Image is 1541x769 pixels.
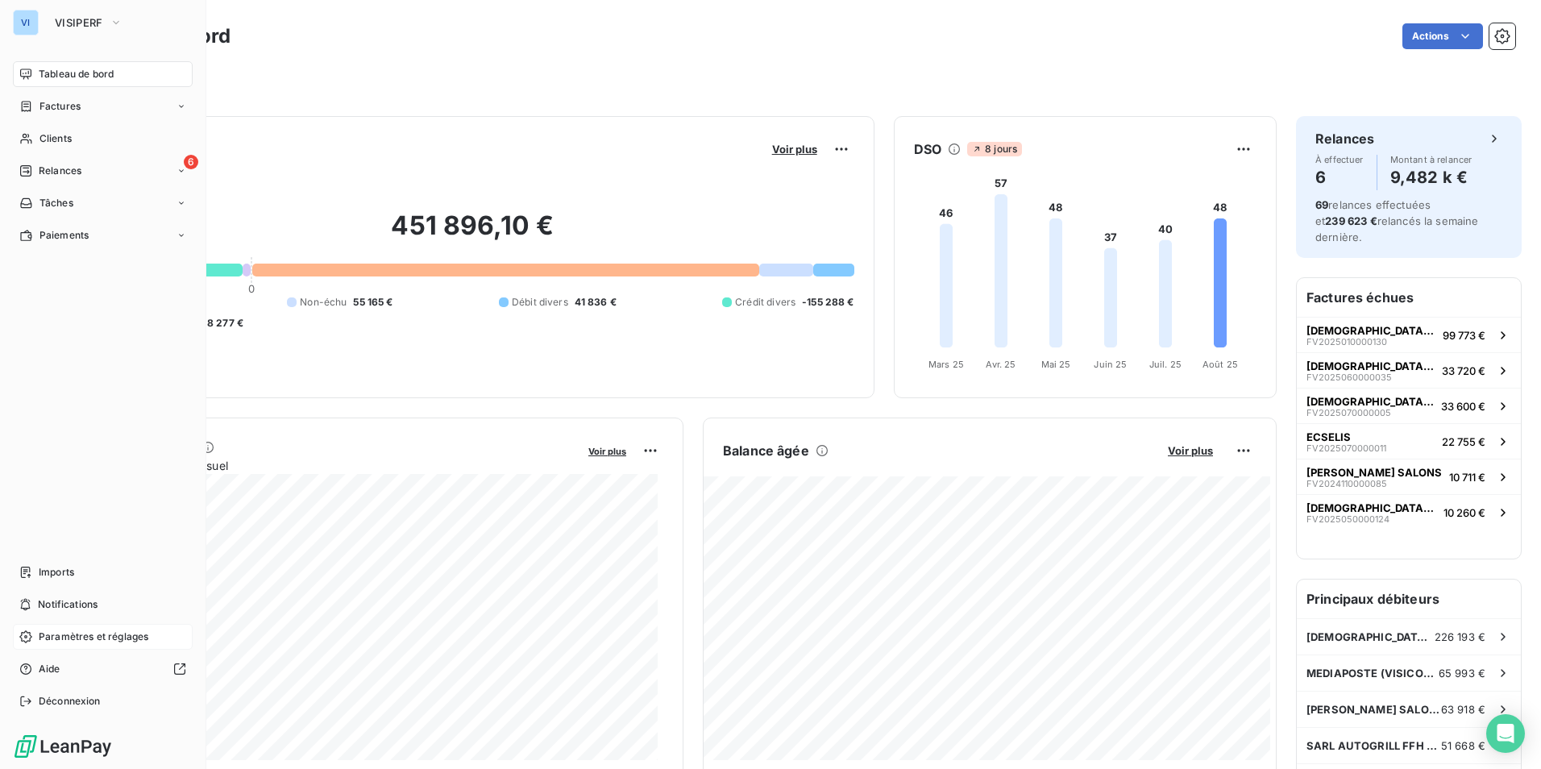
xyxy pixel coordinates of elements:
span: Débit divers [512,295,568,310]
h6: Principaux débiteurs [1297,580,1521,618]
button: Voir plus [1163,443,1218,458]
span: Clients [39,131,72,146]
tspan: Juil. 25 [1149,359,1182,370]
span: FV2025070000011 [1306,443,1386,453]
a: Tableau de bord [13,61,193,87]
button: [DEMOGRAPHIC_DATA] MEDIAFV202505000012410 260 € [1297,494,1521,530]
span: 33 720 € [1442,364,1485,377]
tspan: Mai 25 [1040,359,1070,370]
span: [DEMOGRAPHIC_DATA] MEDIA [1306,395,1435,408]
span: 51 668 € [1441,739,1485,752]
span: 22 755 € [1442,435,1485,448]
button: Actions [1402,23,1483,49]
a: Factures [13,94,193,119]
span: Montant à relancer [1390,155,1472,164]
span: relances effectuées et relancés la semaine dernière. [1315,198,1479,243]
span: Imports [39,565,74,580]
a: 6Relances [13,158,193,184]
span: FV2024110000085 [1306,479,1387,488]
span: -8 277 € [202,316,243,330]
span: Déconnexion [39,694,101,709]
button: [PERSON_NAME] SALONSFV202411000008510 711 € [1297,459,1521,494]
h6: DSO [914,139,941,159]
button: [DEMOGRAPHIC_DATA] MEDIAFV202501000013099 773 € [1297,317,1521,352]
span: 55 165 € [353,295,393,310]
span: VISIPERF [55,16,103,29]
span: À effectuer [1315,155,1364,164]
span: MEDIAPOSTE (VISICORE) [1306,667,1439,680]
span: Aide [39,662,60,676]
span: Factures [39,99,81,114]
span: Notifications [38,597,98,612]
button: Voir plus [584,443,631,458]
span: Voir plus [588,446,626,457]
span: 8 jours [967,142,1022,156]
span: [DEMOGRAPHIC_DATA] MEDIA [1306,630,1435,643]
span: -155 288 € [802,295,854,310]
span: Crédit divers [735,295,795,310]
span: 0 [248,282,255,295]
h6: Factures échues [1297,278,1521,317]
span: 63 918 € [1441,703,1485,716]
h2: 451 896,10 € [91,210,854,258]
span: [DEMOGRAPHIC_DATA] MEDIA [1306,324,1436,337]
span: FV2025070000005 [1306,408,1391,418]
span: 65 993 € [1439,667,1485,680]
span: Non-échu [300,295,347,310]
div: Open Intercom Messenger [1486,714,1525,753]
tspan: Août 25 [1202,359,1238,370]
span: 69 [1315,198,1328,211]
span: Relances [39,164,81,178]
span: ECSELIS [1306,430,1351,443]
div: VI [13,10,39,35]
span: [PERSON_NAME] SALONS [1306,466,1442,479]
img: Logo LeanPay [13,734,113,759]
span: SARL AUTOGRILL FFH AUTOROUTES FR06000 [1306,739,1441,752]
span: [PERSON_NAME] SALONS [1306,703,1441,716]
span: Paiements [39,228,89,243]
span: [DEMOGRAPHIC_DATA] MEDIA [1306,360,1435,372]
tspan: Avr. 25 [986,359,1016,370]
span: Paramètres et réglages [39,630,148,644]
button: Voir plus [767,142,822,156]
span: Tableau de bord [39,67,114,81]
span: [DEMOGRAPHIC_DATA] MEDIA [1306,501,1437,514]
span: Chiffre d'affaires mensuel [91,457,577,474]
a: Tâches [13,190,193,216]
h4: 9,482 k € [1390,164,1472,190]
a: Paramètres et réglages [13,624,193,650]
span: 10 260 € [1443,506,1485,519]
span: FV2025010000130 [1306,337,1387,347]
span: Voir plus [772,143,817,156]
span: FV2025050000124 [1306,514,1389,524]
h6: Balance âgée [723,441,809,460]
span: FV2025060000035 [1306,372,1392,382]
span: 6 [184,155,198,169]
span: 239 623 € [1325,214,1377,227]
span: Voir plus [1168,444,1213,457]
h6: Relances [1315,129,1374,148]
tspan: Juin 25 [1094,359,1127,370]
a: Clients [13,126,193,152]
button: ECSELISFV202507000001122 755 € [1297,423,1521,459]
a: Imports [13,559,193,585]
tspan: Mars 25 [928,359,964,370]
button: [DEMOGRAPHIC_DATA] MEDIAFV202506000003533 720 € [1297,352,1521,388]
span: 33 600 € [1441,400,1485,413]
span: Tâches [39,196,73,210]
h4: 6 [1315,164,1364,190]
span: 10 711 € [1449,471,1485,484]
a: Aide [13,656,193,682]
button: [DEMOGRAPHIC_DATA] MEDIAFV202507000000533 600 € [1297,388,1521,423]
span: 41 836 € [575,295,617,310]
span: 99 773 € [1443,329,1485,342]
a: Paiements [13,222,193,248]
span: 226 193 € [1435,630,1485,643]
